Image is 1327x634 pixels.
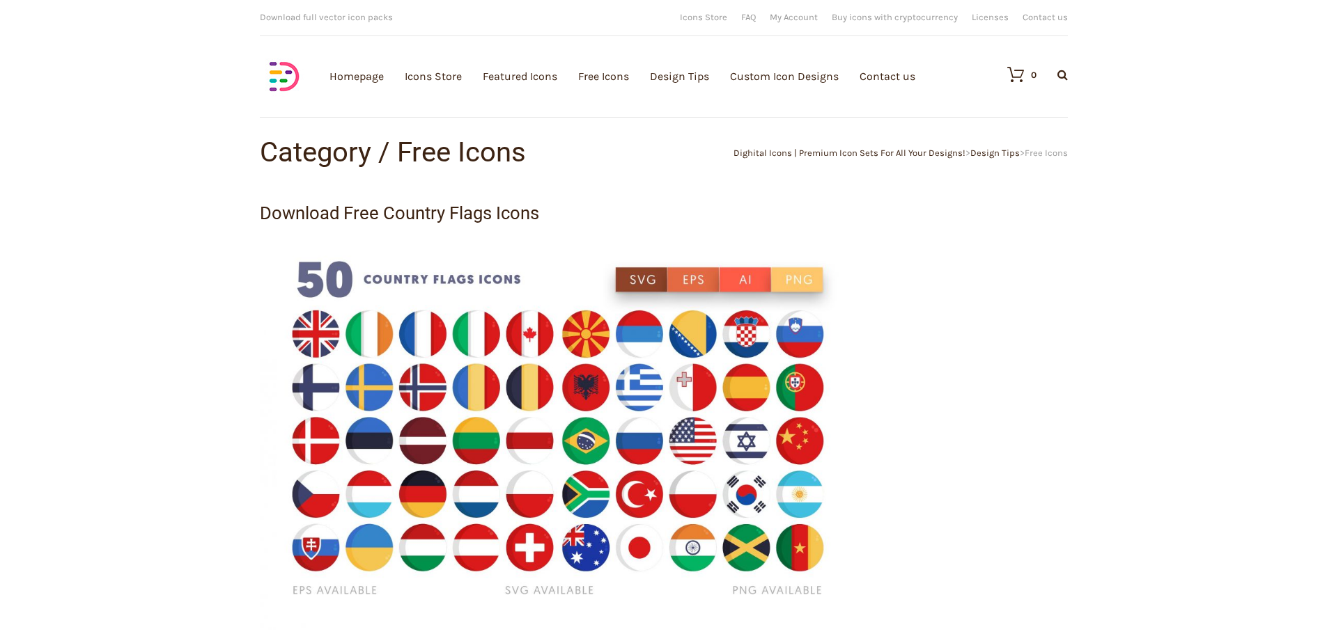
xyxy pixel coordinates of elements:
a: Buy icons with cryptocurrency [832,13,958,22]
a: 0 [993,66,1037,83]
a: FAQ [741,13,756,22]
div: > > [664,148,1068,157]
span: Free Icons [1025,148,1068,158]
a: Dighital Icons | Premium Icon Sets For All Your Designs! [734,148,965,158]
img: Download Country Flags Icons [260,231,859,630]
a: Icons Store [680,13,727,22]
span: Download full vector icon packs [260,12,393,22]
a: Contact us [1023,13,1068,22]
div: 0 [1031,70,1037,79]
a: Download Free Country Flags Icons [260,203,539,223]
a: My Account [770,13,818,22]
a: Design Tips [970,148,1020,158]
a: Licenses [972,13,1009,22]
h1: Category / Free Icons [260,138,664,166]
